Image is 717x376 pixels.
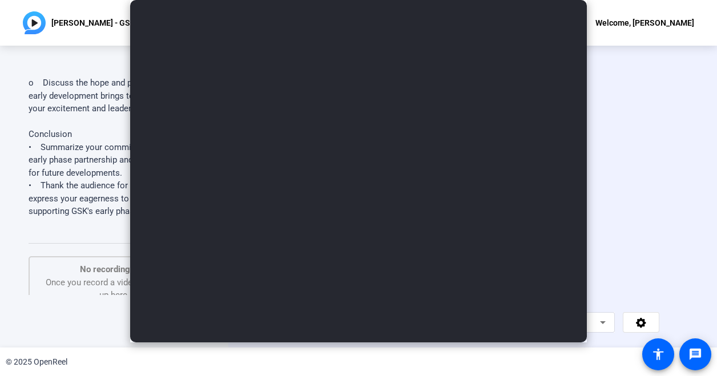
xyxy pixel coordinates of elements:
[6,356,67,368] div: © 2025 OpenReel
[29,76,200,115] p: o Discuss the hope and possibilities that early development brings to patients, driving your exci...
[688,347,702,361] mat-icon: message
[41,263,187,276] p: No recordings yet
[29,141,200,180] p: • Summarize your commitment to the GSK early phase partnership and your enthusiasm for future dev...
[29,179,200,218] p: • Thank the audience for their time and express your eagerness to continue supporting GSK's early...
[23,11,46,34] img: OpenReel logo
[651,347,665,361] mat-icon: accessibility
[29,128,200,141] p: Conclusion
[41,263,187,302] div: Once you record a video it will show up here.
[51,16,157,30] p: [PERSON_NAME] - GSK video
[595,16,694,30] div: Welcome, [PERSON_NAME]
